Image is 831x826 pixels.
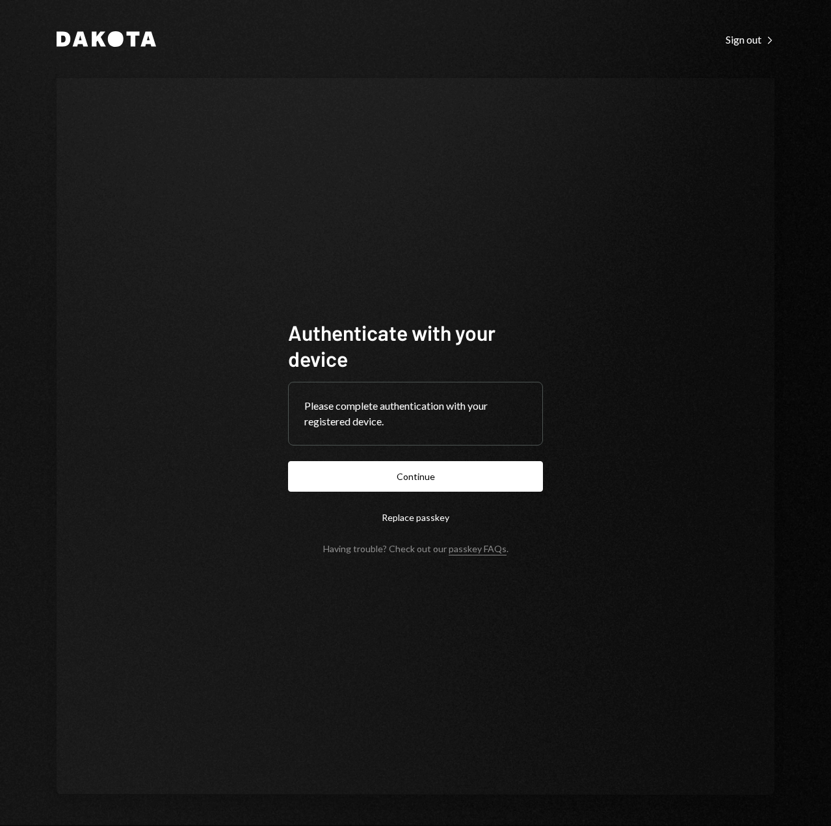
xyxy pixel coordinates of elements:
[726,33,774,46] div: Sign out
[288,502,543,533] button: Replace passkey
[304,398,527,429] div: Please complete authentication with your registered device.
[288,319,543,371] h1: Authenticate with your device
[726,32,774,46] a: Sign out
[323,543,508,554] div: Having trouble? Check out our .
[288,461,543,492] button: Continue
[449,543,507,555] a: passkey FAQs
